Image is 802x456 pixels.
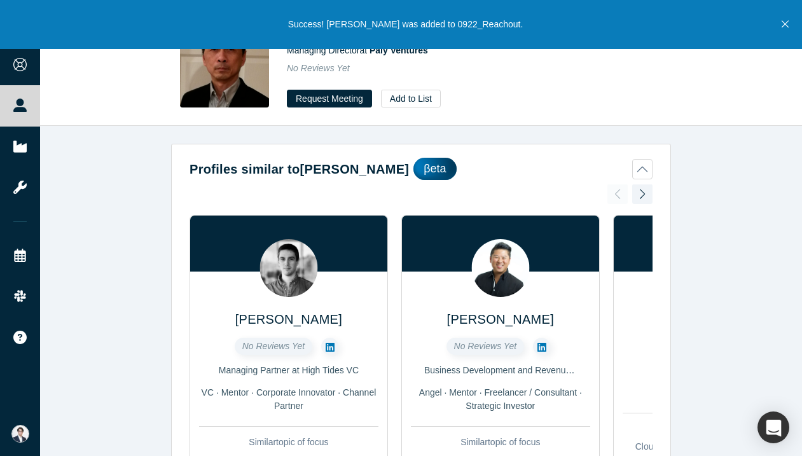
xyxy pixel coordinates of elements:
div: VC · Mentor · Corporate Innovator · Channel Partner [199,386,378,413]
a: [PERSON_NAME] [447,312,554,326]
div: Similar topic of focus [199,436,378,449]
div: Similar topic of focus [411,436,590,449]
img: Yifan Tang's Profile Image [180,18,269,107]
h2: Profiles similar to [PERSON_NAME] [190,160,409,179]
div: βeta [413,158,456,180]
img: Giuseppe Folonari's Profile Image [259,239,317,297]
a: [PERSON_NAME] [235,312,342,326]
button: Add to List [381,90,441,107]
div: Angel · Mentor · VC [623,386,802,399]
span: Cloud · AI · SaaS · Healthtech · biotech [635,441,789,452]
button: Request Meeting [287,90,372,107]
span: No Reviews Yet [287,63,350,73]
span: No Reviews Yet [242,341,305,351]
div: Similar topic of focus [623,422,802,436]
button: Profiles similar to[PERSON_NAME]βeta [190,158,653,180]
span: No Reviews Yet [454,341,517,351]
p: Success! [PERSON_NAME] was added to 0922_Reachout. [288,18,523,31]
span: Managing Director at [287,45,428,55]
span: Managing Partner at High Tides VC [219,365,359,375]
a: Paly Ventures [370,45,428,55]
img: Lawrence Chan's Profile Image [471,239,529,297]
div: Angel · Mentor · Freelancer / Consultant · Strategic Investor [411,386,590,413]
img: Eisuke Shimizu's Account [11,425,29,443]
